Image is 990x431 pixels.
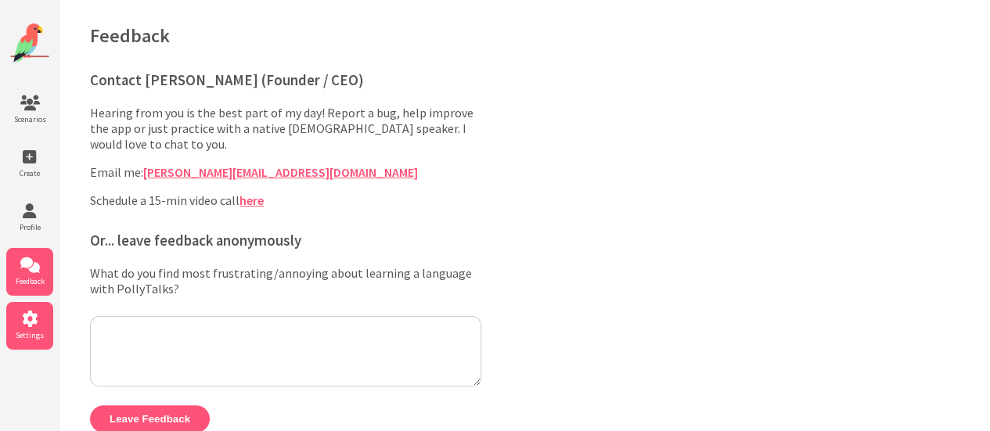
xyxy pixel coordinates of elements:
[90,71,481,89] h3: Contact [PERSON_NAME] (Founder / CEO)
[6,114,53,124] span: Scenarios
[90,164,481,180] p: Email me:
[10,23,49,63] img: Website Logo
[6,330,53,340] span: Settings
[90,105,481,152] p: Hearing from you is the best part of my day! Report a bug, help improve the app or just practice ...
[143,164,418,180] a: [PERSON_NAME][EMAIL_ADDRESS][DOMAIN_NAME]
[90,192,481,208] p: Schedule a 15-min video call
[6,168,53,178] span: Create
[6,222,53,232] span: Profile
[90,232,481,250] h3: Or... leave feedback anonymously
[90,265,481,296] label: What do you find most frustrating/annoying about learning a language with PollyTalks?
[90,23,959,48] h1: Feedback
[239,192,264,208] a: here
[6,276,53,286] span: Feedback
